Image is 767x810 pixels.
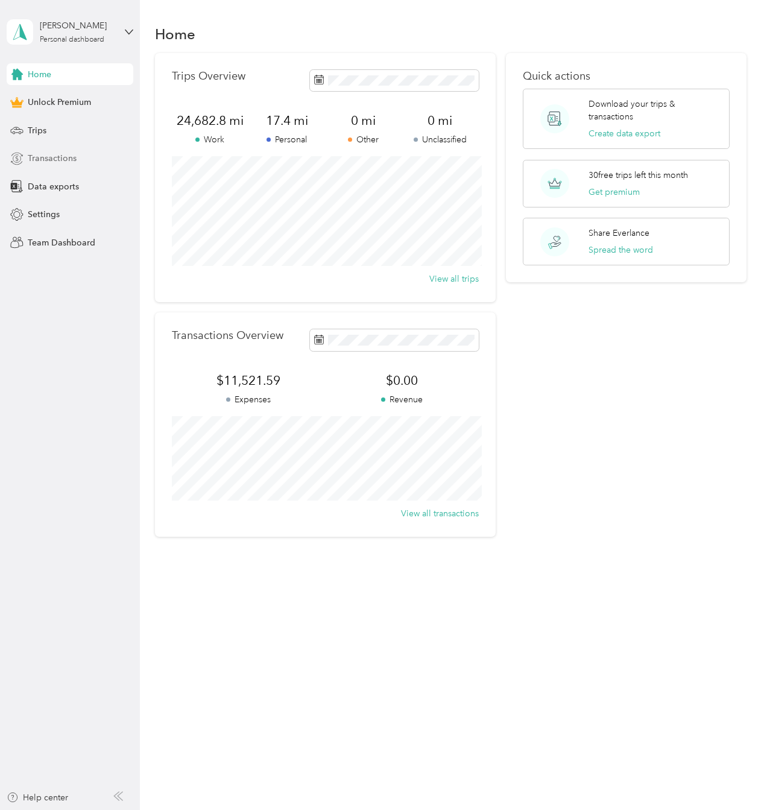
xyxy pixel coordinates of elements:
[589,169,688,182] p: 30 free trips left this month
[172,70,245,83] p: Trips Overview
[172,372,325,389] span: $11,521.59
[40,36,104,43] div: Personal dashboard
[325,133,402,146] p: Other
[28,124,46,137] span: Trips
[28,68,51,81] span: Home
[401,507,479,520] button: View all transactions
[589,98,721,123] p: Download your trips & transactions
[589,127,660,140] button: Create data export
[28,236,95,249] span: Team Dashboard
[40,19,115,32] div: [PERSON_NAME]
[325,112,402,129] span: 0 mi
[523,70,729,83] p: Quick actions
[28,152,77,165] span: Transactions
[402,112,478,129] span: 0 mi
[172,133,248,146] p: Work
[172,329,283,342] p: Transactions Overview
[325,372,478,389] span: $0.00
[429,273,479,285] button: View all trips
[402,133,478,146] p: Unclassified
[248,112,325,129] span: 17.4 mi
[589,244,653,256] button: Spread the word
[28,96,91,109] span: Unlock Premium
[699,742,767,810] iframe: Everlance-gr Chat Button Frame
[248,133,325,146] p: Personal
[325,393,478,406] p: Revenue
[155,28,195,40] h1: Home
[7,791,68,804] button: Help center
[589,186,640,198] button: Get premium
[28,180,79,193] span: Data exports
[172,393,325,406] p: Expenses
[589,227,649,239] p: Share Everlance
[172,112,248,129] span: 24,682.8 mi
[28,208,60,221] span: Settings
